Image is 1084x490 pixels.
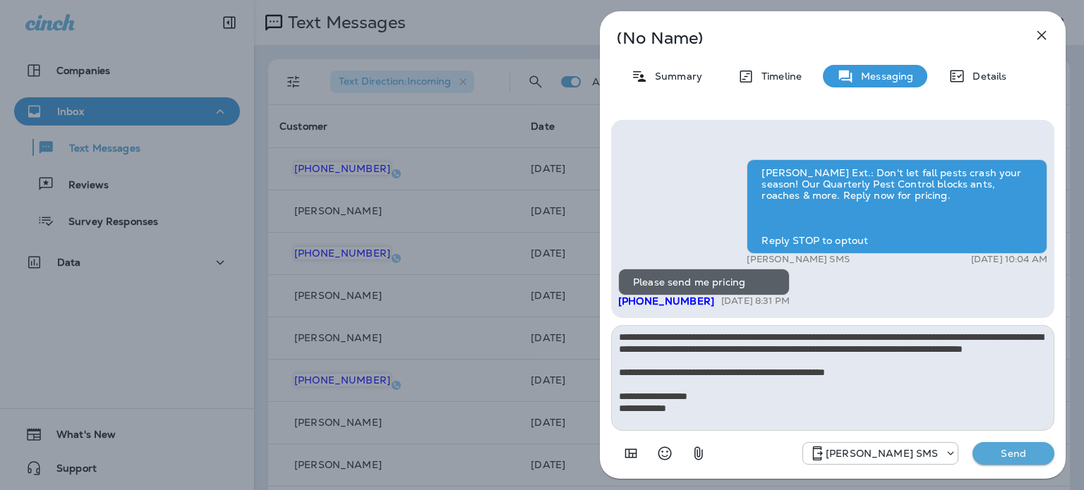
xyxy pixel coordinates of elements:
[651,439,679,467] button: Select an emoji
[971,254,1047,265] p: [DATE] 10:04 AM
[965,71,1006,82] p: Details
[721,295,790,307] p: [DATE] 8:31 PM
[648,71,702,82] p: Summary
[854,71,913,82] p: Messaging
[754,71,802,82] p: Timeline
[803,445,958,462] div: +1 (757) 760-3335
[747,159,1047,254] div: [PERSON_NAME] Ext.: Don't let fall pests crash your season! Our Quarterly Pest Control blocks ant...
[617,32,1002,44] p: (No Name)
[618,295,714,307] span: [PHONE_NUMBER]
[747,254,849,265] p: [PERSON_NAME] SMS
[972,442,1054,465] button: Send
[826,448,938,459] p: [PERSON_NAME] SMS
[617,439,645,467] button: Add in a premade template
[618,269,790,295] div: Please send me pricing
[984,447,1043,460] p: Send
